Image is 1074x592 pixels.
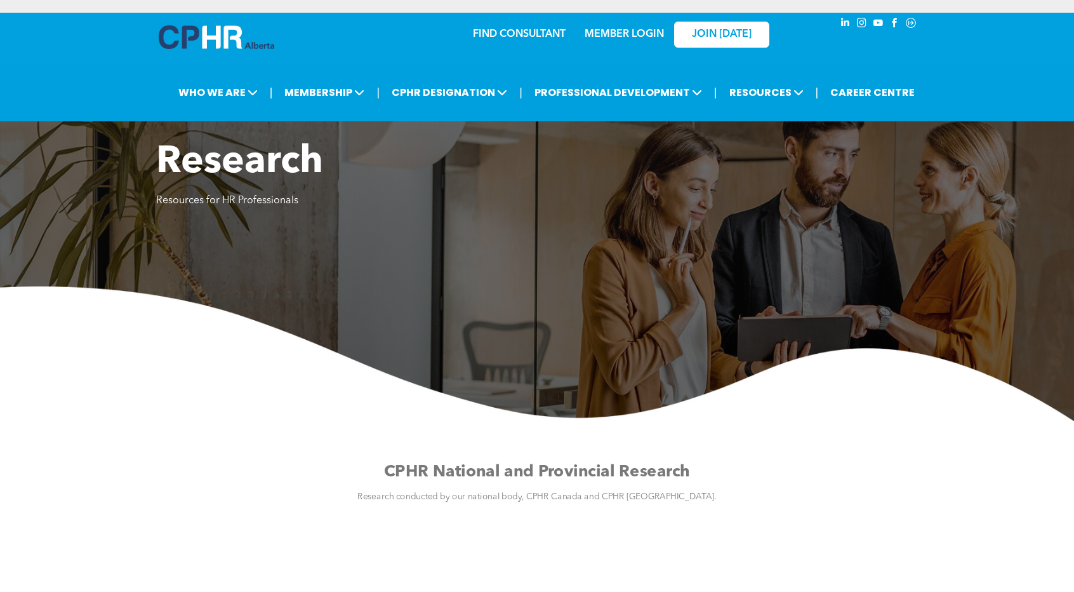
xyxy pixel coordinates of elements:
span: WHO WE ARE [175,81,262,104]
span: CPHR National and Provincial Research [384,463,691,480]
a: CAREER CENTRE [826,81,918,104]
a: FIND CONSULTANT [473,29,566,39]
a: JOIN [DATE] [674,22,769,48]
span: PROFESSIONAL DEVELOPMENT [531,81,706,104]
a: MEMBER LOGIN [585,29,664,39]
a: linkedin [838,16,852,33]
li: | [270,79,273,105]
span: Research [156,144,323,182]
li: | [816,79,819,105]
span: Research conducted by our national body, CPHR Canada and CPHR [GEOGRAPHIC_DATA]. [357,492,716,501]
li: | [519,79,522,105]
a: youtube [871,16,885,33]
span: JOIN [DATE] [692,29,752,41]
img: A blue and white logo for cp alberta [159,25,274,49]
a: facebook [887,16,901,33]
a: Social network [904,16,918,33]
span: MEMBERSHIP [281,81,368,104]
li: | [376,79,380,105]
a: instagram [854,16,868,33]
span: Resources for HR Professionals [156,196,298,206]
span: CPHR DESIGNATION [388,81,511,104]
li: | [714,79,717,105]
span: RESOURCES [726,81,807,104]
